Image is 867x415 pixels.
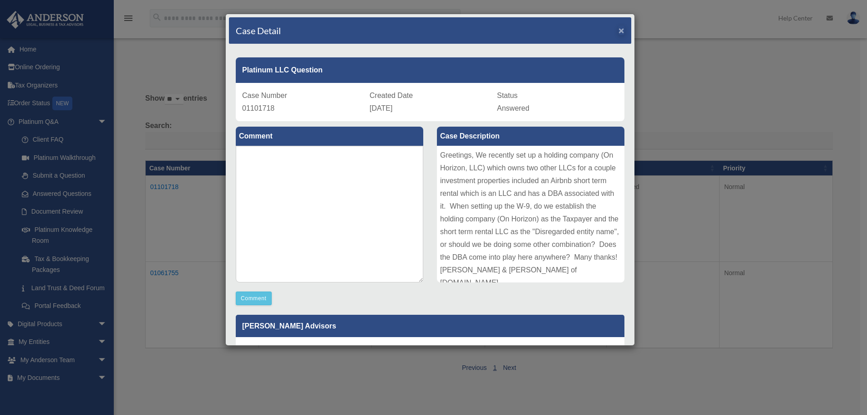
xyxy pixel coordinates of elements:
p: [PERSON_NAME] Advisors [236,315,624,337]
div: Platinum LLC Question [236,57,624,83]
label: Comment [236,127,423,146]
span: Created Date [370,92,413,99]
label: Case Description [437,127,624,146]
span: Case Number [242,92,287,99]
span: 01101718 [242,104,274,112]
span: Answered [497,104,529,112]
h4: Case Detail [236,24,281,37]
span: [DATE] [370,104,392,112]
span: Status [497,92,517,99]
button: Comment [236,292,272,305]
div: Greetings, We recently set up a holding company (On Horizon, LLC) which owns two other LLCs for a... [437,146,624,282]
button: Close [619,26,624,35]
span: × [619,25,624,36]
